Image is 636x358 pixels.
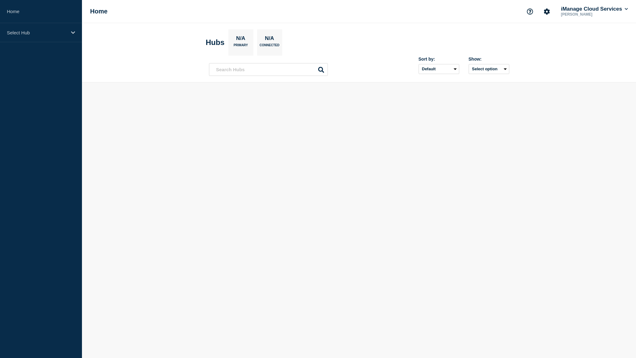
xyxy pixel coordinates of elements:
p: Connected [260,43,279,50]
p: Select Hub [7,30,67,35]
select: Sort by [419,64,459,74]
button: Select option [469,64,509,74]
div: Show: [469,57,509,62]
div: Sort by: [419,57,459,62]
p: [PERSON_NAME] [560,12,625,17]
h2: Hubs [206,38,225,47]
p: N/A [234,35,247,43]
button: Account settings [540,5,553,18]
button: iManage Cloud Services [560,6,629,12]
button: Support [523,5,537,18]
input: Search Hubs [209,63,328,76]
p: Primary [234,43,248,50]
p: N/A [262,35,276,43]
h1: Home [90,8,108,15]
